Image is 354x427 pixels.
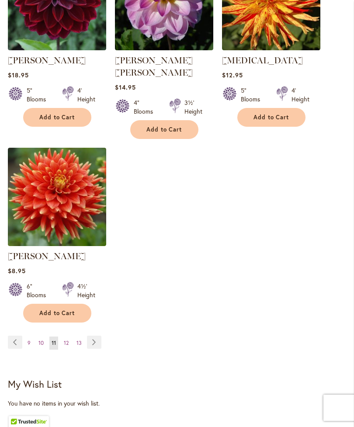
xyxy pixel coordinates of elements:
[8,55,86,66] a: [PERSON_NAME]
[8,240,106,248] a: STEVEN DAVID
[8,148,106,246] img: STEVEN DAVID
[222,55,303,66] a: [MEDICAL_DATA]
[146,126,182,133] span: Add to Cart
[115,55,193,78] a: [PERSON_NAME] [PERSON_NAME]
[253,114,289,121] span: Add to Cart
[74,337,84,350] a: 13
[222,71,243,79] span: $12.95
[115,44,213,52] a: LISA LISA
[76,340,82,346] span: 13
[27,282,52,299] div: 6" Blooms
[23,304,91,323] button: Add to Cart
[25,337,33,350] a: 9
[77,86,95,104] div: 4' Height
[134,98,159,116] div: 4" Blooms
[27,86,52,104] div: 5" Blooms
[115,83,136,91] span: $14.95
[62,337,71,350] a: 12
[77,282,95,299] div: 4½' Height
[8,378,62,390] strong: My Wish List
[36,337,46,350] a: 10
[241,86,266,104] div: 5" Blooms
[39,114,75,121] span: Add to Cart
[23,108,91,127] button: Add to Cart
[38,340,44,346] span: 10
[7,396,31,420] iframe: Launch Accessibility Center
[8,251,86,261] a: [PERSON_NAME]
[8,71,29,79] span: $18.95
[292,86,309,104] div: 4' Height
[130,120,198,139] button: Add to Cart
[52,340,56,346] span: 11
[39,309,75,317] span: Add to Cart
[28,340,31,346] span: 9
[64,340,69,346] span: 12
[8,44,106,52] a: Kaisha Lea
[8,399,346,408] div: You have no items in your wish list.
[237,108,305,127] button: Add to Cart
[8,267,26,275] span: $8.95
[184,98,202,116] div: 3½' Height
[222,44,320,52] a: POPPERS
